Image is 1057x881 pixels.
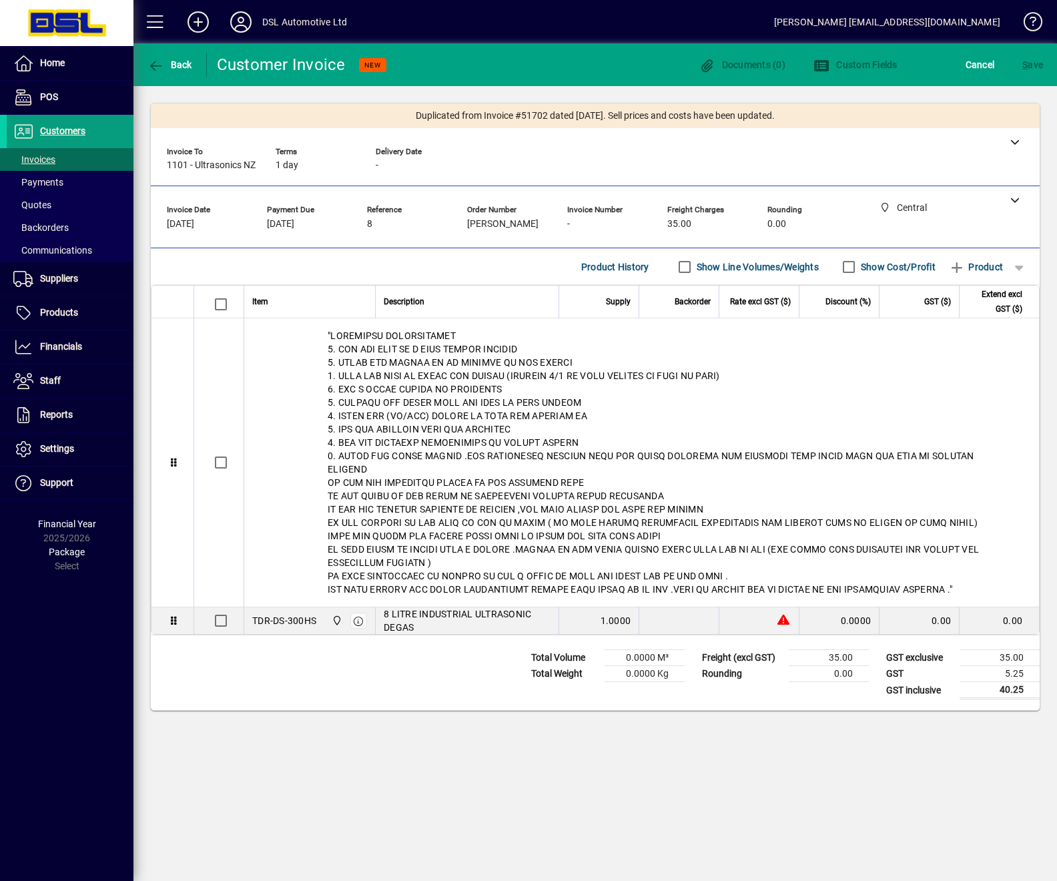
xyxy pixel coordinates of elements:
[789,650,869,666] td: 35.00
[576,255,655,279] button: Product History
[167,160,256,171] span: 1101 - Ultrasonics NZ
[38,519,96,529] span: Financial Year
[7,262,133,296] a: Suppliers
[40,307,78,318] span: Products
[328,613,344,628] span: Central
[267,219,294,230] span: [DATE]
[252,294,268,309] span: Item
[968,287,1022,316] span: Extend excl GST ($)
[262,11,347,33] div: DSL Automotive Ltd
[879,682,960,699] td: GST inclusive
[416,109,775,123] span: Duplicated from Invoice #51702 dated [DATE]. Sell prices and costs have been updated.
[244,318,1039,607] div: "LOREMIPSU DOLORSITAMET 5. CON ADI ELIT SE D EIUS TEMPOR INCIDID 5. UTLAB ETD MAGNAA EN AD MINIMV...
[730,294,791,309] span: Rate excl GST ($)
[144,53,196,77] button: Back
[699,59,785,70] span: Documents (0)
[959,607,1039,634] td: 0.00
[40,91,58,102] span: POS
[220,10,262,34] button: Profile
[40,57,65,68] span: Home
[960,682,1040,699] td: 40.25
[825,294,871,309] span: Discount (%)
[960,666,1040,682] td: 5.25
[966,54,995,75] span: Cancel
[813,59,898,70] span: Custom Fields
[858,260,936,274] label: Show Cost/Profit
[167,219,194,230] span: [DATE]
[384,607,551,634] span: 8 LITRE INDUSTRIAL ULTRASONIC DEGAS
[667,219,691,230] span: 35.00
[942,255,1010,279] button: Product
[367,219,372,230] span: 8
[7,432,133,466] a: Settings
[606,294,631,309] span: Supply
[7,148,133,171] a: Invoices
[40,477,73,488] span: Support
[789,666,869,682] td: 0.00
[13,177,63,188] span: Payments
[276,160,298,171] span: 1 day
[217,54,346,75] div: Customer Invoice
[7,194,133,216] a: Quotes
[581,256,649,278] span: Product History
[605,650,685,666] td: 0.0000 M³
[774,11,1000,33] div: [PERSON_NAME] [EMAIL_ADDRESS][DOMAIN_NAME]
[960,650,1040,666] td: 35.00
[1022,54,1043,75] span: ave
[7,239,133,262] a: Communications
[13,200,51,210] span: Quotes
[147,59,192,70] span: Back
[695,666,789,682] td: Rounding
[767,219,786,230] span: 0.00
[467,219,539,230] span: [PERSON_NAME]
[252,614,316,627] div: TDR-DS-300HS
[40,443,74,454] span: Settings
[675,294,711,309] span: Backorder
[962,53,998,77] button: Cancel
[601,614,631,627] span: 1.0000
[40,341,82,352] span: Financials
[879,666,960,682] td: GST
[1014,3,1040,46] a: Knowledge Base
[7,296,133,330] a: Products
[13,222,69,233] span: Backorders
[13,154,55,165] span: Invoices
[49,547,85,557] span: Package
[924,294,951,309] span: GST ($)
[695,650,789,666] td: Freight (excl GST)
[524,666,605,682] td: Total Weight
[605,666,685,682] td: 0.0000 Kg
[40,125,85,136] span: Customers
[799,607,879,634] td: 0.0000
[7,398,133,432] a: Reports
[879,650,960,666] td: GST exclusive
[40,409,73,420] span: Reports
[13,245,92,256] span: Communications
[7,81,133,114] a: POS
[384,294,424,309] span: Description
[810,53,901,77] button: Custom Fields
[40,375,61,386] span: Staff
[7,364,133,398] a: Staff
[177,10,220,34] button: Add
[7,171,133,194] a: Payments
[567,219,570,230] span: -
[7,216,133,239] a: Backorders
[1019,53,1046,77] button: Save
[7,330,133,364] a: Financials
[133,53,207,77] app-page-header-button: Back
[7,47,133,80] a: Home
[949,256,1003,278] span: Product
[1022,59,1028,70] span: S
[376,160,378,171] span: -
[364,61,381,69] span: NEW
[694,260,819,274] label: Show Line Volumes/Weights
[524,650,605,666] td: Total Volume
[879,607,959,634] td: 0.00
[7,467,133,500] a: Support
[695,53,789,77] button: Documents (0)
[40,273,78,284] span: Suppliers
